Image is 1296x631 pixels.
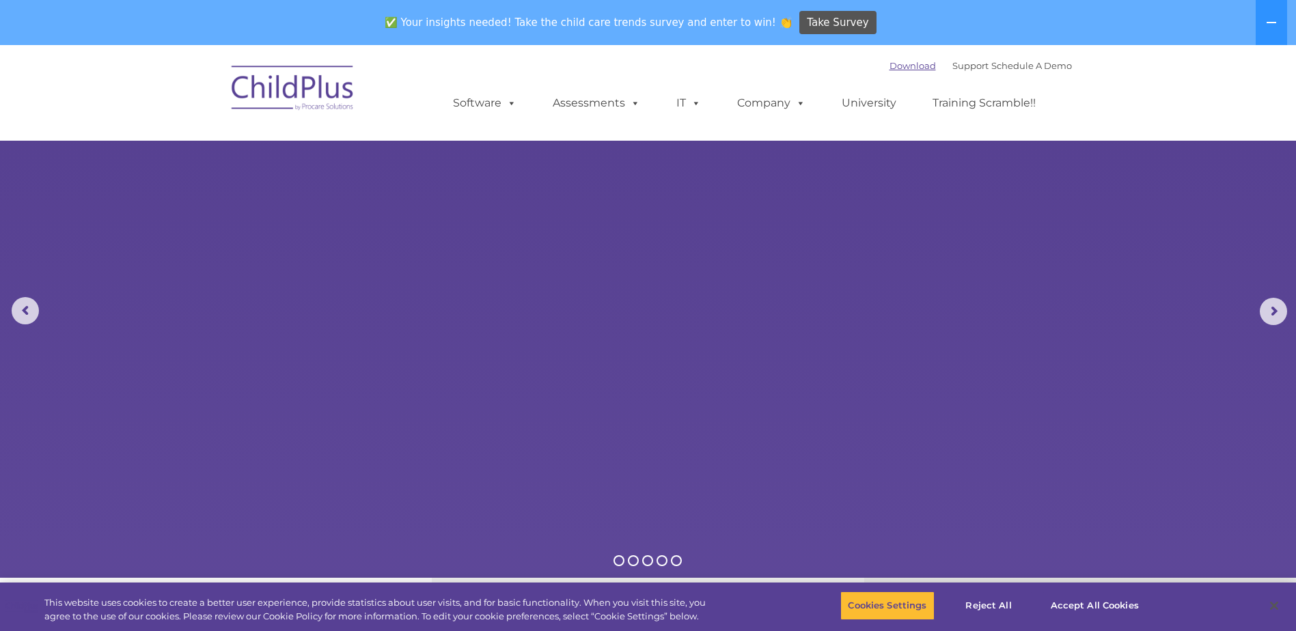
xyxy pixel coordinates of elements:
span: Take Survey [807,11,868,35]
button: Cookies Settings [840,591,934,620]
a: Download [890,60,936,71]
button: Close [1259,591,1289,621]
img: ChildPlus by Procare Solutions [225,56,361,124]
a: IT [663,89,715,117]
a: Software [439,89,530,117]
font: | [890,60,1072,71]
a: Support [952,60,989,71]
button: Accept All Cookies [1043,591,1146,620]
div: This website uses cookies to create a better user experience, provide statistics about user visit... [44,596,713,623]
a: University [828,89,910,117]
span: ✅ Your insights needed! Take the child care trends survey and enter to win! 👏 [379,9,797,36]
span: Phone number [190,146,248,156]
a: Company [723,89,819,117]
a: Assessments [539,89,654,117]
span: Last name [190,90,232,100]
button: Reject All [946,591,1032,620]
a: Schedule A Demo [991,60,1072,71]
a: Take Survey [799,11,877,35]
a: Training Scramble!! [919,89,1049,117]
